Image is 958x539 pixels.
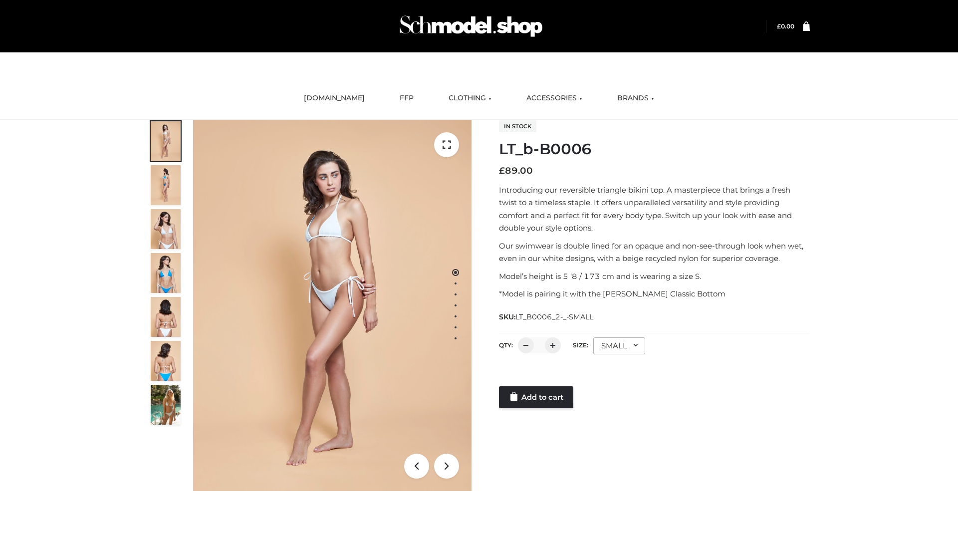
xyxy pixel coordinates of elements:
[499,184,810,235] p: Introducing our reversible triangle bikini top. A masterpiece that brings a fresh twist to a time...
[296,87,372,109] a: [DOMAIN_NAME]
[151,297,181,337] img: ArielClassicBikiniTop_CloudNine_AzureSky_OW114ECO_7-scaled.jpg
[777,22,781,30] span: £
[193,120,472,491] img: ArielClassicBikiniTop_CloudNine_AzureSky_OW114ECO_1
[499,311,594,323] span: SKU:
[519,87,590,109] a: ACCESSORIES
[151,385,181,425] img: Arieltop_CloudNine_AzureSky2.jpg
[396,6,546,46] img: Schmodel Admin 964
[499,240,810,265] p: Our swimwear is double lined for an opaque and non-see-through look when wet, even in our white d...
[610,87,662,109] a: BRANDS
[392,87,421,109] a: FFP
[593,337,645,354] div: SMALL
[499,386,573,408] a: Add to cart
[151,209,181,249] img: ArielClassicBikiniTop_CloudNine_AzureSky_OW114ECO_3-scaled.jpg
[499,165,533,176] bdi: 89.00
[151,341,181,381] img: ArielClassicBikiniTop_CloudNine_AzureSky_OW114ECO_8-scaled.jpg
[151,165,181,205] img: ArielClassicBikiniTop_CloudNine_AzureSky_OW114ECO_2-scaled.jpg
[777,22,794,30] bdi: 0.00
[499,120,536,132] span: In stock
[573,341,588,349] label: Size:
[515,312,593,321] span: LT_B0006_2-_-SMALL
[151,121,181,161] img: ArielClassicBikiniTop_CloudNine_AzureSky_OW114ECO_1-scaled.jpg
[499,341,513,349] label: QTY:
[151,253,181,293] img: ArielClassicBikiniTop_CloudNine_AzureSky_OW114ECO_4-scaled.jpg
[499,165,505,176] span: £
[499,287,810,300] p: *Model is pairing it with the [PERSON_NAME] Classic Bottom
[499,270,810,283] p: Model’s height is 5 ‘8 / 173 cm and is wearing a size S.
[777,22,794,30] a: £0.00
[499,140,810,158] h1: LT_b-B0006
[441,87,499,109] a: CLOTHING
